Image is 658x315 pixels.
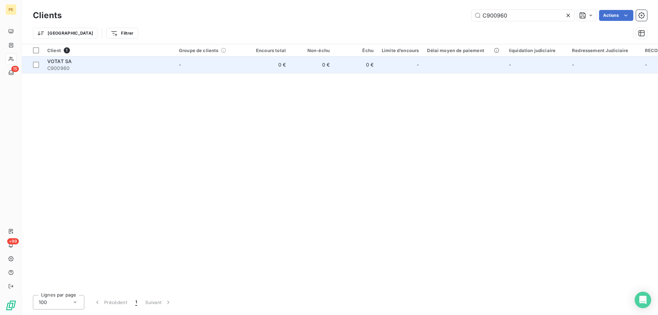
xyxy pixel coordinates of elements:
[39,299,47,306] span: 100
[572,48,636,53] div: Redressement Judiciaire
[33,28,98,39] button: [GEOGRAPHIC_DATA]
[338,48,374,53] div: Échu
[417,61,419,68] span: -
[290,57,334,73] td: 0 €
[47,48,61,53] span: Client
[294,48,330,53] div: Non-échu
[5,4,16,15] div: PE
[131,295,141,310] button: 1
[427,48,500,53] div: Délai moyen de paiement
[635,292,651,308] div: Open Intercom Messenger
[382,48,419,53] div: Limite d’encours
[179,62,181,68] span: -
[509,62,511,68] span: -
[334,57,378,73] td: 0 €
[141,295,176,310] button: Suivant
[47,58,72,64] span: VOTAT SA
[509,48,564,53] div: liquidation judiciaire
[645,62,647,68] span: -
[5,300,16,311] img: Logo LeanPay
[135,299,137,306] span: 1
[250,48,286,53] div: Encours total
[90,295,131,310] button: Précédent
[33,9,62,22] h3: Clients
[599,10,633,21] button: Actions
[179,48,219,53] span: Groupe de clients
[64,47,70,53] span: 1
[5,67,16,78] a: 15
[572,62,574,68] span: -
[11,66,19,72] span: 15
[246,57,290,73] td: 0 €
[472,10,574,21] input: Rechercher
[47,65,171,72] span: C900960
[7,238,19,244] span: +99
[106,28,138,39] button: Filtrer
